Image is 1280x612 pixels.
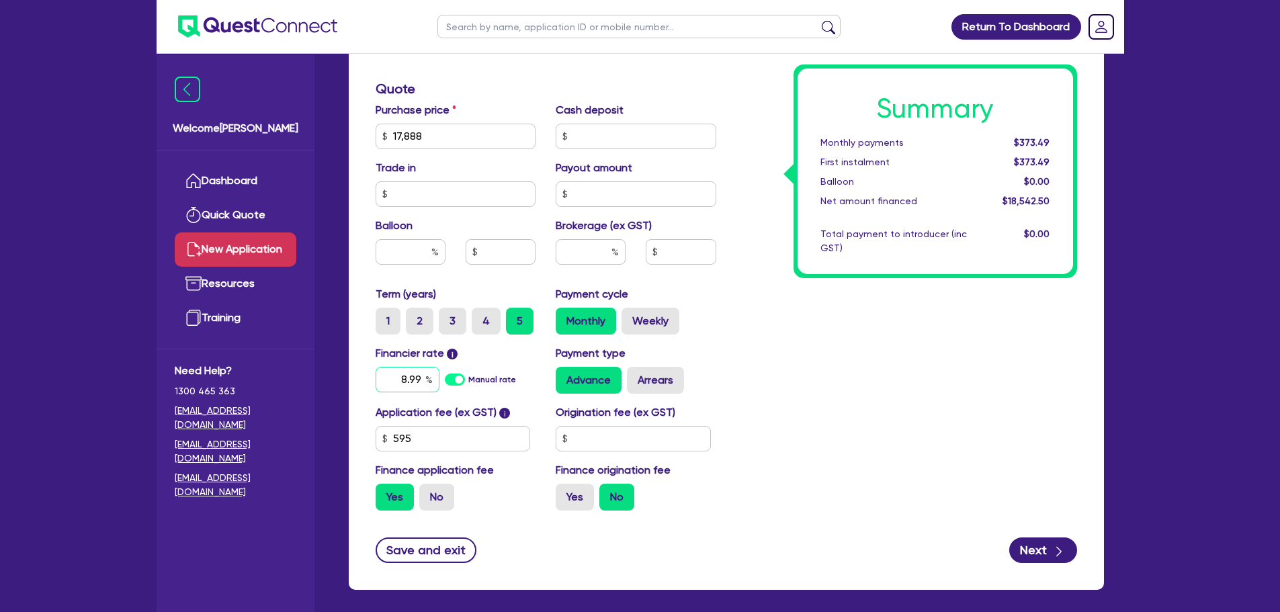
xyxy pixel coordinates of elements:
[810,194,977,208] div: Net amount financed
[1024,176,1050,187] span: $0.00
[185,241,202,257] img: new-application
[1009,537,1077,563] button: Next
[820,93,1050,125] h1: Summary
[175,164,296,198] a: Dashboard
[376,286,436,302] label: Term (years)
[175,471,296,499] a: [EMAIL_ADDRESS][DOMAIN_NAME]
[468,374,516,386] label: Manual rate
[175,77,200,102] img: icon-menu-close
[437,15,841,38] input: Search by name, application ID or mobile number...
[406,308,433,335] label: 2
[376,345,458,361] label: Financier rate
[185,207,202,223] img: quick-quote
[951,14,1081,40] a: Return To Dashboard
[556,102,624,118] label: Cash deposit
[173,120,298,136] span: Welcome [PERSON_NAME]
[556,404,675,421] label: Origination fee (ex GST)
[1014,137,1050,148] span: $373.49
[556,160,632,176] label: Payout amount
[376,404,497,421] label: Application fee (ex GST)
[376,160,416,176] label: Trade in
[556,367,622,394] label: Advance
[599,484,634,511] label: No
[622,308,679,335] label: Weekly
[175,404,296,432] a: [EMAIL_ADDRESS][DOMAIN_NAME]
[175,267,296,301] a: Resources
[175,437,296,466] a: [EMAIL_ADDRESS][DOMAIN_NAME]
[376,102,456,118] label: Purchase price
[1002,195,1050,206] span: $18,542.50
[810,227,977,255] div: Total payment to introducer (inc GST)
[376,462,494,478] label: Finance application fee
[175,384,296,398] span: 1300 465 363
[419,484,454,511] label: No
[1084,9,1119,44] a: Dropdown toggle
[472,308,501,335] label: 4
[185,310,202,326] img: training
[175,232,296,267] a: New Application
[556,484,594,511] label: Yes
[376,484,414,511] label: Yes
[376,81,716,97] h3: Quote
[810,155,977,169] div: First instalment
[810,175,977,189] div: Balloon
[175,198,296,232] a: Quick Quote
[499,408,510,419] span: i
[506,308,534,335] label: 5
[376,537,477,563] button: Save and exit
[810,136,977,150] div: Monthly payments
[556,286,628,302] label: Payment cycle
[1014,157,1050,167] span: $373.49
[178,15,337,38] img: quest-connect-logo-blue
[556,308,616,335] label: Monthly
[556,345,626,361] label: Payment type
[185,275,202,292] img: resources
[1024,228,1050,239] span: $0.00
[447,349,458,359] span: i
[556,218,652,234] label: Brokerage (ex GST)
[376,308,400,335] label: 1
[376,218,413,234] label: Balloon
[627,367,684,394] label: Arrears
[439,308,466,335] label: 3
[175,301,296,335] a: Training
[556,462,671,478] label: Finance origination fee
[175,363,296,379] span: Need Help?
